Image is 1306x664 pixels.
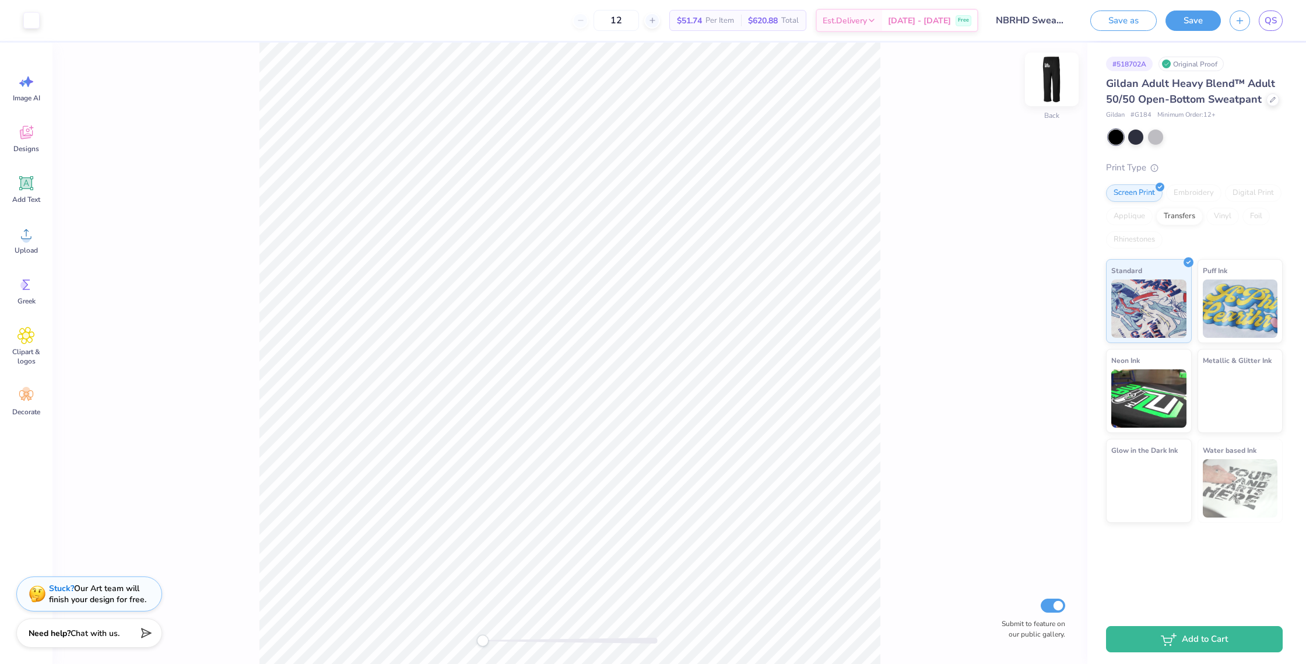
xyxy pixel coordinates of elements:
[1106,57,1153,71] div: # 518702A
[1203,369,1278,428] img: Metallic & Glitter Ink
[477,635,489,646] div: Accessibility label
[1203,354,1272,366] span: Metallic & Glitter Ink
[823,15,867,27] span: Est. Delivery
[1111,279,1186,338] img: Standard
[15,246,38,255] span: Upload
[29,628,71,639] strong: Need help?
[13,144,39,153] span: Designs
[1090,11,1157,31] button: Save as
[1111,444,1178,456] span: Glow in the Dark Ink
[1111,459,1186,518] img: Glow in the Dark Ink
[1203,264,1227,277] span: Puff Ink
[1225,184,1282,202] div: Digital Print
[1156,208,1203,225] div: Transfers
[1242,208,1270,225] div: Foil
[888,15,951,27] span: [DATE] - [DATE]
[1131,110,1151,120] span: # G184
[12,407,40,417] span: Decorate
[7,347,45,366] span: Clipart & logos
[1106,110,1125,120] span: Gildan
[1044,110,1059,121] div: Back
[1265,14,1277,27] span: QS
[1203,459,1278,518] img: Water based Ink
[1203,444,1256,456] span: Water based Ink
[705,15,734,27] span: Per Item
[1166,184,1221,202] div: Embroidery
[17,296,36,306] span: Greek
[1165,11,1221,31] button: Save
[1106,626,1283,652] button: Add to Cart
[1106,184,1163,202] div: Screen Print
[1203,279,1278,338] img: Puff Ink
[13,93,40,103] span: Image AI
[1157,110,1216,120] span: Minimum Order: 12 +
[1259,11,1283,31] a: QS
[71,628,120,639] span: Chat with us.
[49,583,146,605] div: Our Art team will finish your design for free.
[1111,369,1186,428] img: Neon Ink
[1106,161,1283,174] div: Print Type
[12,195,40,204] span: Add Text
[1106,231,1163,249] div: Rhinestones
[781,15,799,27] span: Total
[49,583,74,594] strong: Stuck?
[594,10,639,31] input: – –
[1106,76,1275,106] span: Gildan Adult Heavy Blend™ Adult 50/50 Open-Bottom Sweatpant
[1106,208,1153,225] div: Applique
[1206,208,1239,225] div: Vinyl
[1158,57,1224,71] div: Original Proof
[995,618,1065,639] label: Submit to feature on our public gallery.
[1111,264,1142,277] span: Standard
[748,15,778,27] span: $620.88
[1111,354,1140,366] span: Neon Ink
[987,9,1073,32] input: Untitled Design
[677,15,702,27] span: $51.74
[1028,56,1075,103] img: Back
[958,16,969,25] span: Free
